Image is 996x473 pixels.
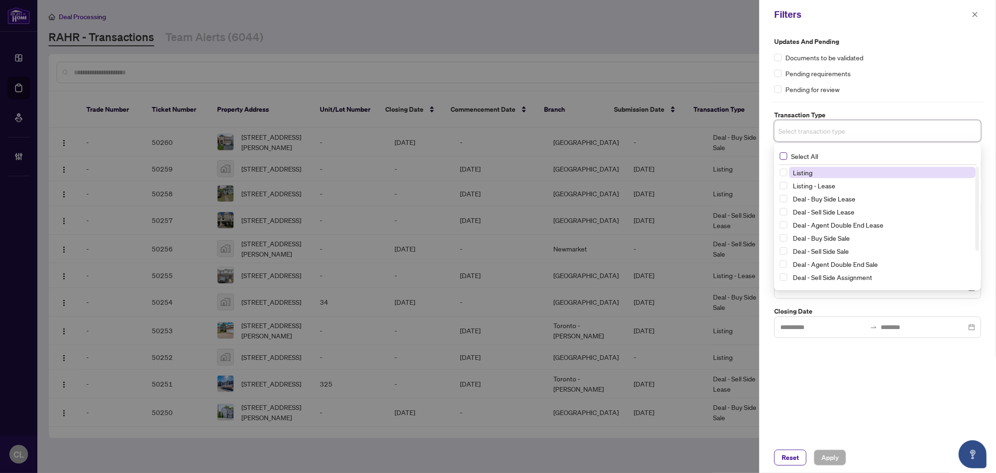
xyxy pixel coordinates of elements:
[814,450,846,466] button: Apply
[780,260,787,268] span: Select Deal - Agent Double End Sale
[785,52,863,63] span: Documents to be validated
[793,234,850,242] span: Deal - Buy Side Sale
[789,245,975,257] span: Deal - Sell Side Sale
[774,450,806,466] button: Reset
[793,208,855,216] span: Deal - Sell Side Lease
[789,180,975,191] span: Listing - Lease
[870,323,877,331] span: swap-right
[780,234,787,242] span: Select Deal - Buy Side Sale
[774,36,981,47] label: Updates and Pending
[789,232,975,244] span: Deal - Buy Side Sale
[789,193,975,204] span: Deal - Buy Side Lease
[793,247,849,255] span: Deal - Sell Side Sale
[774,110,981,120] label: Transaction Type
[789,206,975,217] span: Deal - Sell Side Lease
[789,167,975,178] span: Listing
[793,221,883,229] span: Deal - Agent Double End Lease
[785,68,851,79] span: Pending requirements
[789,219,975,230] span: Deal - Agent Double End Lease
[793,194,855,203] span: Deal - Buy Side Lease
[780,195,787,202] span: Select Deal - Buy Side Lease
[774,306,981,316] label: Closing Date
[793,286,873,294] span: Deal - Buy Side Assignment
[789,285,975,296] span: Deal - Buy Side Assignment
[780,208,787,215] span: Select Deal - Sell Side Lease
[780,247,787,255] span: Select Deal - Sell Side Sale
[785,84,840,94] span: Pending for review
[793,168,812,177] span: Listing
[789,258,975,270] span: Deal - Agent Double End Sale
[780,221,787,229] span: Select Deal - Agent Double End Lease
[789,272,975,283] span: Deal - Sell Side Assignment
[870,323,877,331] span: to
[793,273,872,281] span: Deal - Sell Side Assignment
[774,7,969,21] div: Filters
[972,11,978,18] span: close
[959,440,987,468] button: Open asap
[780,169,787,176] span: Select Listing
[782,450,799,465] span: Reset
[793,181,835,190] span: Listing - Lease
[787,151,822,161] span: Select All
[780,273,787,281] span: Select Deal - Sell Side Assignment
[793,260,878,268] span: Deal - Agent Double End Sale
[780,182,787,189] span: Select Listing - Lease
